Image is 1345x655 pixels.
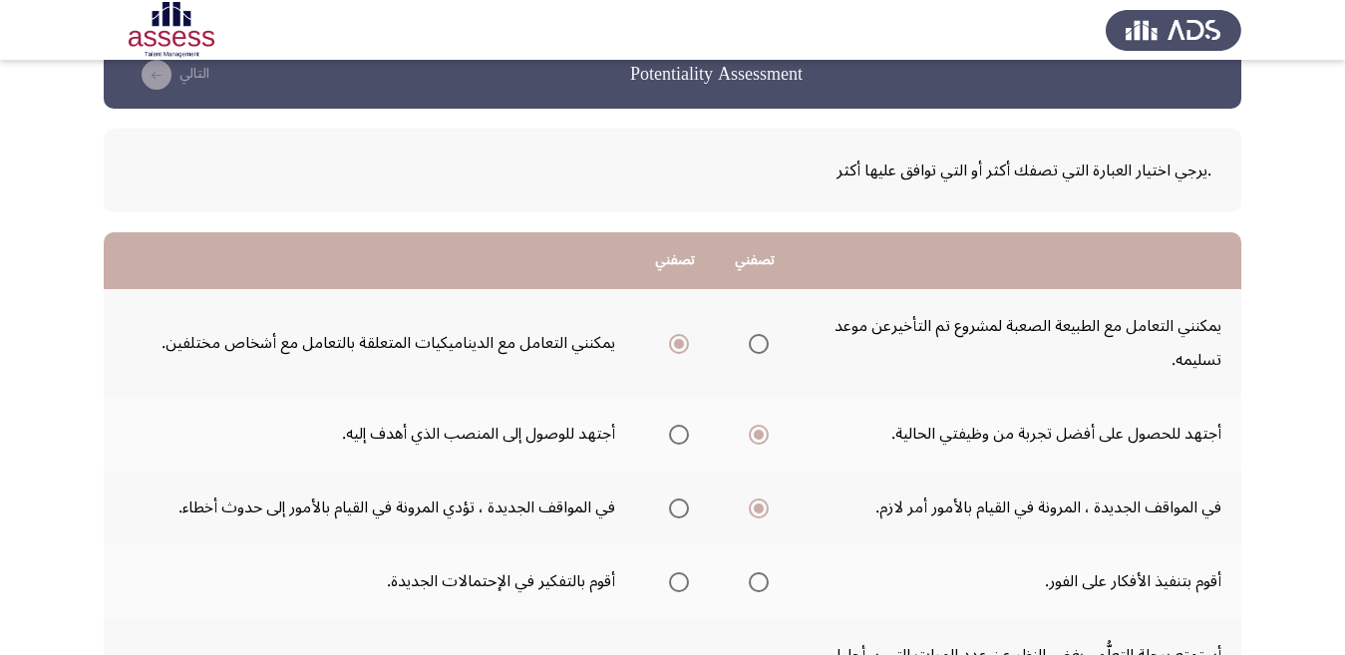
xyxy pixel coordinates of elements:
[795,397,1241,471] td: أجتهد للحصول على أفضل تجربة من وظيفتي الحالية.
[104,2,239,58] img: Assessment logo of Potentiality Assessment
[128,59,215,91] button: check the missing
[104,544,635,618] td: أقوم بالتفكير في الإحتمالات الجديدة.
[635,232,715,289] th: تصفني
[715,232,795,289] th: تصفني
[795,544,1241,618] td: أقوم بتنفيذ الأفكار على الفور.
[661,491,689,524] mat-radio-group: Select an option
[795,471,1241,544] td: في المواقف الجديدة ، المرونة في القيام بالأمور أمر لازم.
[661,326,689,360] mat-radio-group: Select an option
[741,417,769,451] mat-radio-group: Select an option
[661,417,689,451] mat-radio-group: Select an option
[134,154,1211,187] div: .يرجي اختيار العبارة التي تصفك أكثر أو التي توافق عليها أكثر
[741,326,769,360] mat-radio-group: Select an option
[661,564,689,598] mat-radio-group: Select an option
[104,289,635,397] td: يمكنني التعامل مع الديناميكيات المتعلقة بالتعامل مع أشخاص مختلفين.
[104,397,635,471] td: أجتهد للوصول إلى المنصب الذي أهدف إليه.
[795,289,1241,397] td: يمكنني التعامل مع الطبيعة الصعبة لمشروع تم التأخيرعن موعد تسليمه.
[741,564,769,598] mat-radio-group: Select an option
[104,471,635,544] td: في المواقف الجديدة ، تؤدي المرونة في القيام بالأمور إلى حدوث أخطاء.
[1106,2,1241,58] img: Assess Talent Management logo
[741,491,769,524] mat-radio-group: Select an option
[630,62,803,87] h3: Potentiality Assessment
